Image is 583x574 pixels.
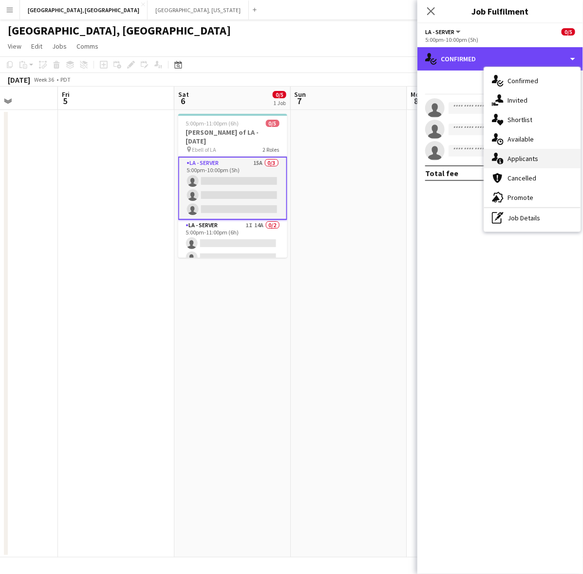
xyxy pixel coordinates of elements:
[8,75,30,85] div: [DATE]
[178,114,287,258] app-job-card: 5:00pm-11:00pm (6h)0/5[PERSON_NAME] of LA - [DATE] Ebell of LA2 RolesLA - Server15A0/35:00pm-10:0...
[178,220,287,267] app-card-role: LA - Server1I14A0/25:00pm-11:00pm (6h)
[192,146,217,153] span: Ebell of LA
[178,90,189,99] span: Sat
[562,28,575,36] span: 0/5
[425,168,458,178] div: Total fee
[293,95,306,107] span: 7
[148,0,249,19] button: [GEOGRAPHIC_DATA], [US_STATE]
[8,42,21,51] span: View
[411,90,424,99] span: Mon
[263,146,280,153] span: 2 Roles
[508,154,538,163] span: Applicants
[484,208,581,228] div: Job Details
[425,28,454,36] span: LA - Server
[73,40,102,53] a: Comms
[508,193,533,202] span: Promote
[186,120,239,127] span: 5:00pm-11:00pm (6h)
[48,40,71,53] a: Jobs
[177,95,189,107] span: 6
[4,40,25,53] a: View
[508,135,534,143] span: Available
[273,91,286,98] span: 0/5
[508,115,532,124] span: Shortlist
[508,76,538,85] span: Confirmed
[425,28,462,36] button: LA - Server
[52,42,67,51] span: Jobs
[76,42,98,51] span: Comms
[60,76,71,83] div: PDT
[31,42,42,51] span: Edit
[417,47,583,71] div: Confirmed
[410,95,424,107] span: 8
[178,128,287,145] h3: [PERSON_NAME] of LA - [DATE]
[266,120,280,127] span: 0/5
[32,76,56,83] span: Week 36
[178,157,287,220] app-card-role: LA - Server15A0/35:00pm-10:00pm (5h)
[8,23,231,38] h1: [GEOGRAPHIC_DATA], [GEOGRAPHIC_DATA]
[508,174,536,182] span: Cancelled
[508,96,527,105] span: Invited
[62,90,70,99] span: Fri
[417,5,583,18] h3: Job Fulfilment
[273,99,286,107] div: 1 Job
[27,40,46,53] a: Edit
[295,90,306,99] span: Sun
[20,0,148,19] button: [GEOGRAPHIC_DATA], [GEOGRAPHIC_DATA]
[425,36,575,43] div: 5:00pm-10:00pm (5h)
[60,95,70,107] span: 5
